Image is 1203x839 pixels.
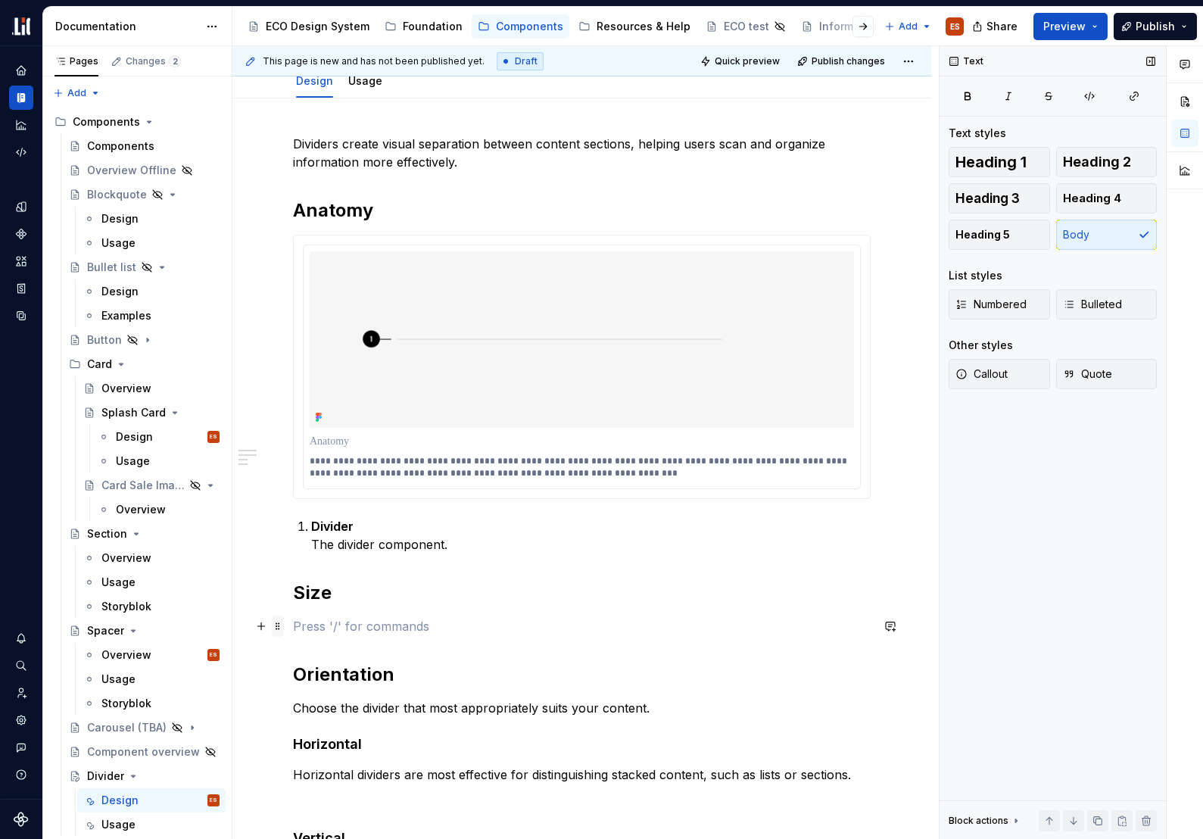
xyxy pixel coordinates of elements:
div: Design [101,793,139,808]
div: Page tree [242,11,877,42]
div: Design [101,211,139,226]
a: Components [9,222,33,246]
div: Documentation [9,86,33,110]
button: Notifications [9,626,33,650]
div: Design [290,64,339,96]
span: Share [986,19,1018,34]
div: ECO test [724,19,769,34]
div: ES [210,429,217,444]
a: ECO test [700,14,792,39]
a: Overview Offline [63,158,226,182]
div: Search ⌘K [9,653,33,678]
div: Component overview [87,744,200,759]
div: Usage [342,64,388,96]
span: Quote [1063,366,1112,382]
a: Components [63,134,226,158]
span: Preview [1043,19,1086,34]
h2: Anatomy [293,198,871,223]
p: Dividers create visual separation between content sections, helping users scan and organize infor... [293,135,871,171]
a: Button [63,328,226,352]
span: This page is new and has not been published yet. [263,55,485,67]
div: Section [87,526,127,541]
a: OverviewES [77,643,226,667]
div: Storyblok [101,696,151,711]
a: Foundation [379,14,469,39]
a: Home [9,58,33,83]
svg: Supernova Logo [14,812,29,827]
div: Block actions [949,810,1022,831]
div: Pages [55,55,98,67]
span: Heading 5 [955,227,1010,242]
a: Resources & Help [572,14,697,39]
div: Foundation [403,19,463,34]
div: Information [819,19,880,34]
div: Settings [9,708,33,732]
span: Numbered [955,297,1027,312]
a: Design [77,279,226,304]
a: Component overview [63,740,226,764]
div: Design [116,429,153,444]
a: Components [472,14,569,39]
div: ECO Design System [266,19,369,34]
a: DesignES [77,788,226,812]
div: Spacer [87,623,124,638]
span: Heading 1 [955,154,1027,170]
button: Contact support [9,735,33,759]
button: Heading 3 [949,183,1050,214]
span: Draft [515,55,538,67]
div: Usage [116,454,150,469]
span: Publish changes [812,55,885,67]
div: ES [210,647,217,663]
div: Blockquote [87,187,147,202]
div: Carousel (TBA) [87,720,167,735]
div: Other styles [949,338,1013,353]
h2: Size [293,581,871,605]
a: Examples [77,304,226,328]
a: Code automation [9,140,33,164]
button: Numbered [949,289,1050,320]
div: Overview [116,502,166,517]
p: The divider component. [311,517,871,554]
button: Share [965,13,1027,40]
a: Usage [77,231,226,255]
a: Usage [77,812,226,837]
a: Splash Card [77,401,226,425]
a: Design [77,207,226,231]
div: Storyblok [101,599,151,614]
a: Bullet list [63,255,226,279]
a: Design [296,74,333,87]
a: Overview [92,497,226,522]
a: Storyblok [77,691,226,716]
a: Data sources [9,304,33,328]
div: Design [101,284,139,299]
a: Carousel (TBA) [63,716,226,740]
div: Components [48,110,226,134]
span: Publish [1136,19,1175,34]
button: Heading 1 [949,147,1050,177]
div: Card [63,352,226,376]
div: Assets [9,249,33,273]
a: Usage [77,570,226,594]
button: Quote [1056,359,1158,389]
button: Heading 5 [949,220,1050,250]
div: Button [87,332,122,348]
div: Components [73,114,140,129]
div: Design tokens [9,195,33,219]
div: Overview [101,647,151,663]
span: Add [899,20,918,33]
div: Changes [126,55,181,67]
span: Bulleted [1063,297,1122,312]
a: Storybook stories [9,276,33,301]
a: Analytics [9,113,33,137]
div: Usage [101,672,136,687]
div: Components [496,19,563,34]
